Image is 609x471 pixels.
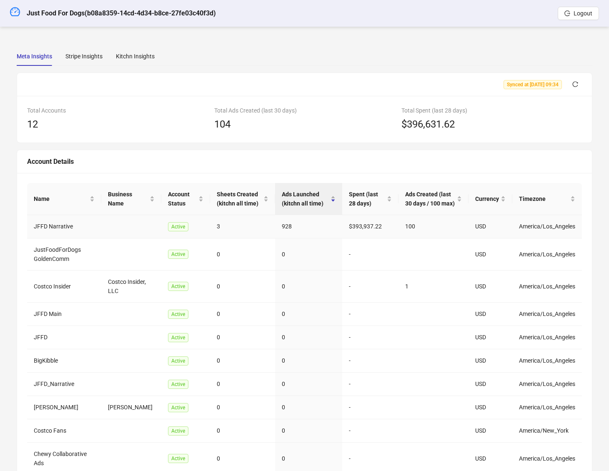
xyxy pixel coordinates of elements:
[161,183,210,215] th: Account Status
[342,215,398,238] td: $393,937.22
[342,373,398,396] td: -
[101,396,161,419] td: [PERSON_NAME]
[210,303,275,326] td: 0
[27,156,582,167] div: Account Details
[27,271,101,303] td: Costco Insider
[275,326,342,349] td: 0
[27,419,101,443] td: Costco Fans
[512,238,582,271] td: America/Los_Angeles
[65,52,103,61] div: Stripe Insights
[512,419,582,443] td: America/New_York
[275,215,342,238] td: 928
[512,303,582,326] td: America/Los_Angeles
[342,419,398,443] td: -
[275,238,342,271] td: 0
[512,183,582,215] th: Timezone
[168,310,188,319] span: Active
[398,271,469,303] td: 1
[214,106,395,115] div: Total Ads Created (last 30 days)
[558,7,599,20] button: Logout
[572,81,578,87] span: reload
[168,403,188,412] span: Active
[342,271,398,303] td: -
[168,222,188,231] span: Active
[519,194,569,203] span: Timezone
[17,52,52,61] div: Meta Insights
[101,271,161,303] td: Costco Insider, LLC
[210,271,275,303] td: 0
[27,326,101,349] td: JFFD
[512,373,582,396] td: America/Los_Angeles
[214,118,231,130] span: 104
[574,10,592,17] span: Logout
[469,303,512,326] td: USD
[108,190,148,208] span: Business Name
[275,303,342,326] td: 0
[282,190,328,208] span: Ads Launched (kitchn all time)
[27,106,208,115] div: Total Accounts
[168,282,188,291] span: Active
[398,183,469,215] th: Ads Created (last 30 days / 100 max)
[101,183,161,215] th: Business Name
[504,80,562,89] span: Synced at [DATE] 09:34
[168,250,188,259] span: Active
[27,8,216,18] h5: Just Food For Dogs ( b08a8359-14cd-4d34-b8ce-27fe03c40f3d )
[342,349,398,373] td: -
[10,7,20,17] span: dashboard
[210,396,275,419] td: 0
[469,238,512,271] td: USD
[210,238,275,271] td: 0
[469,396,512,419] td: USD
[27,396,101,419] td: [PERSON_NAME]
[342,238,398,271] td: -
[512,215,582,238] td: America/Los_Angeles
[275,349,342,373] td: 0
[27,215,101,238] td: JFFD Narrative
[116,52,155,61] div: Kitchn Insights
[342,183,398,215] th: Spent (last 28 days)
[512,326,582,349] td: America/Los_Angeles
[275,271,342,303] td: 0
[168,190,197,208] span: Account Status
[342,396,398,419] td: -
[475,194,499,203] span: Currency
[168,356,188,366] span: Active
[210,326,275,349] td: 0
[34,194,88,203] span: Name
[27,183,101,215] th: Name
[469,183,512,215] th: Currency
[168,333,188,342] span: Active
[210,419,275,443] td: 0
[469,419,512,443] td: USD
[401,117,455,133] span: $396,631.62
[168,454,188,463] span: Active
[469,215,512,238] td: USD
[342,303,398,326] td: -
[512,271,582,303] td: America/Los_Angeles
[27,303,101,326] td: JFFD Main
[275,396,342,419] td: 0
[469,271,512,303] td: USD
[210,215,275,238] td: 3
[27,349,101,373] td: BigKibble
[342,326,398,349] td: -
[27,238,101,271] td: JustFoodForDogs GoldenComm
[405,190,455,208] span: Ads Created (last 30 days / 100 max)
[210,183,275,215] th: Sheets Created (kitchn all time)
[217,190,262,208] span: Sheets Created (kitchn all time)
[275,373,342,396] td: 0
[469,349,512,373] td: USD
[512,396,582,419] td: America/Los_Angeles
[401,106,582,115] div: Total Spent (last 28 days)
[349,190,385,208] span: Spent (last 28 days)
[27,373,101,396] td: JFFD_Narrative
[564,10,570,16] span: logout
[210,349,275,373] td: 0
[168,426,188,436] span: Active
[469,373,512,396] td: USD
[210,373,275,396] td: 0
[275,419,342,443] td: 0
[469,326,512,349] td: USD
[275,183,342,215] th: Ads Launched (kitchn all time)
[168,380,188,389] span: Active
